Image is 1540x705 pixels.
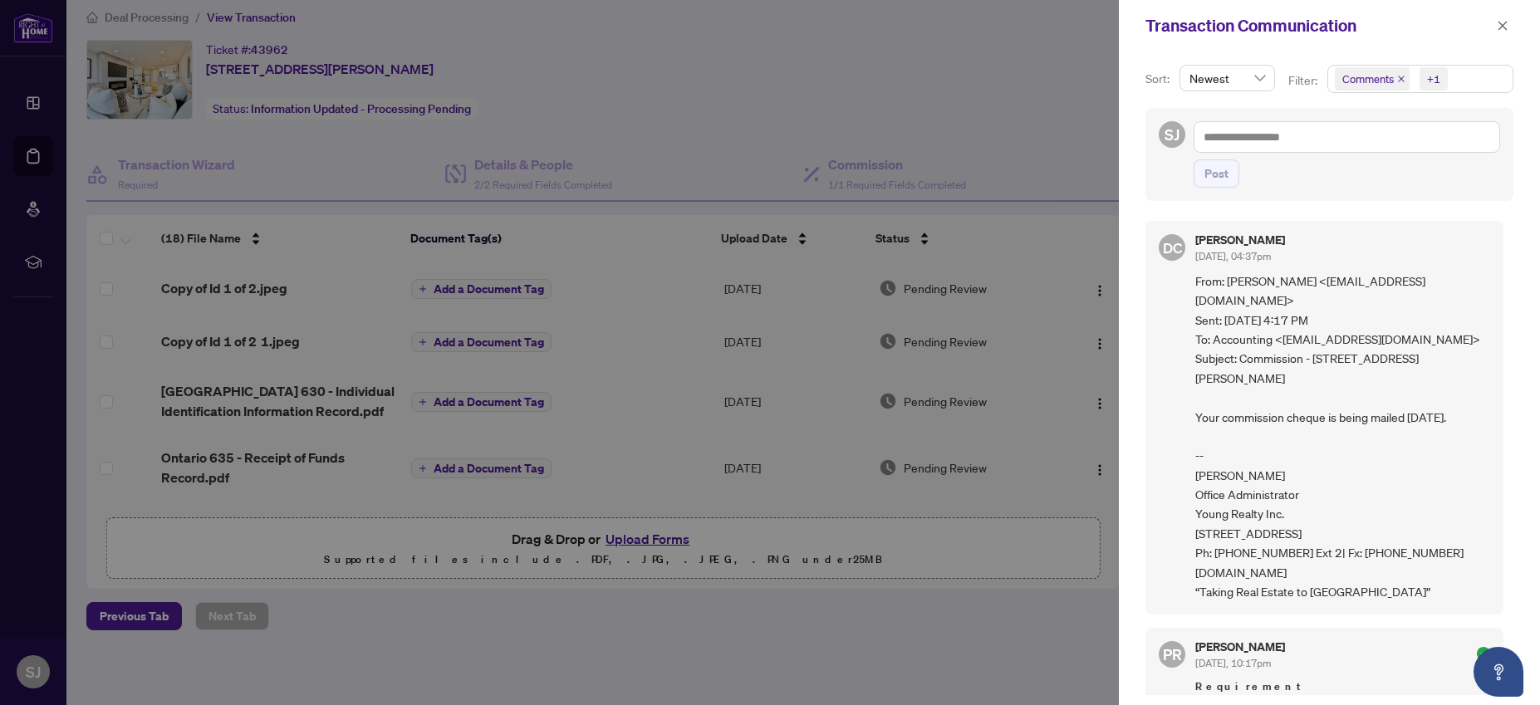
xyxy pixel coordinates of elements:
[1145,13,1492,38] div: Transaction Communication
[1194,159,1239,188] button: Post
[1397,75,1405,83] span: close
[1427,71,1440,87] div: +1
[1162,236,1182,258] span: DC
[1497,20,1508,32] span: close
[1145,70,1173,88] p: Sort:
[1165,123,1180,146] span: SJ
[1163,643,1182,666] span: PR
[1335,67,1410,91] span: Comments
[1195,657,1271,669] span: [DATE], 10:17pm
[1195,641,1285,653] h5: [PERSON_NAME]
[1474,647,1523,697] button: Open asap
[1195,678,1490,695] span: Requirement
[1189,66,1265,91] span: Newest
[1195,234,1285,246] h5: [PERSON_NAME]
[1195,272,1490,601] span: From: [PERSON_NAME] <[EMAIL_ADDRESS][DOMAIN_NAME]> Sent: [DATE] 4:17 PM To: Accounting <[EMAIL_AD...
[1288,71,1320,90] p: Filter:
[1195,250,1271,262] span: [DATE], 04:37pm
[1477,647,1490,660] span: check-circle
[1342,71,1394,87] span: Comments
